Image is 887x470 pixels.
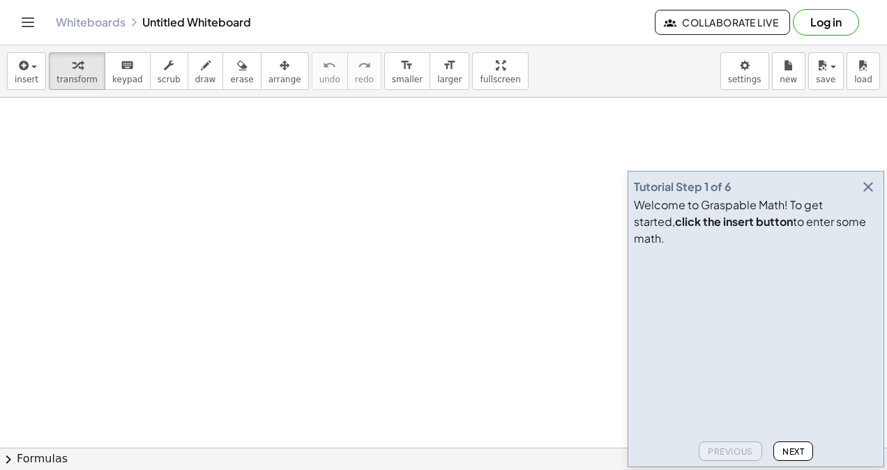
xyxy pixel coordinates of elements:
[443,57,456,74] i: format_size
[634,179,731,195] div: Tutorial Step 1 of 6
[56,15,126,29] a: Whiteboards
[780,75,797,84] span: new
[49,52,105,90] button: transform
[655,10,790,35] button: Collaborate Live
[323,57,336,74] i: undo
[261,52,309,90] button: arrange
[222,52,261,90] button: erase
[7,52,46,90] button: insert
[634,197,878,247] div: Welcome to Graspable Math! To get started, to enter some math.
[56,75,98,84] span: transform
[437,75,462,84] span: larger
[150,52,188,90] button: scrub
[121,57,134,74] i: keyboard
[773,441,813,461] button: Next
[720,52,769,90] button: settings
[808,52,844,90] button: save
[675,214,793,229] b: click the insert button
[782,446,804,457] span: Next
[472,52,528,90] button: fullscreen
[347,52,381,90] button: redoredo
[17,11,39,33] button: Toggle navigation
[854,75,872,84] span: load
[188,52,224,90] button: draw
[355,75,374,84] span: redo
[105,52,151,90] button: keyboardkeypad
[195,75,216,84] span: draw
[667,16,778,29] span: Collaborate Live
[480,75,520,84] span: fullscreen
[793,9,859,36] button: Log in
[312,52,348,90] button: undoundo
[728,75,761,84] span: settings
[392,75,423,84] span: smaller
[230,75,253,84] span: erase
[158,75,181,84] span: scrub
[847,52,880,90] button: load
[816,75,835,84] span: save
[112,75,143,84] span: keypad
[358,57,371,74] i: redo
[772,52,805,90] button: new
[430,52,469,90] button: format_sizelarger
[268,75,301,84] span: arrange
[319,75,340,84] span: undo
[400,57,414,74] i: format_size
[15,75,38,84] span: insert
[384,52,430,90] button: format_sizesmaller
